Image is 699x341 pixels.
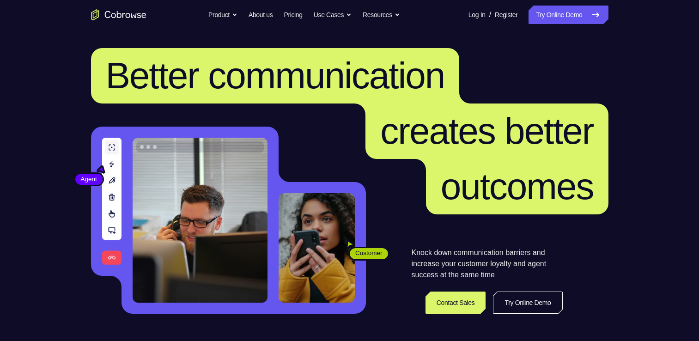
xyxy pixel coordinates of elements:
a: Pricing [284,6,302,24]
a: Contact Sales [425,292,486,314]
a: Go to the home page [91,9,146,20]
p: Knock down communication barriers and increase your customer loyalty and agent success at the sam... [412,247,563,280]
button: Use Cases [314,6,352,24]
span: Better communication [106,55,445,96]
span: creates better [380,110,593,152]
span: outcomes [441,166,594,207]
img: A customer support agent talking on the phone [133,138,267,303]
button: Product [208,6,237,24]
a: Register [495,6,517,24]
a: Log In [468,6,486,24]
span: / [489,9,491,20]
img: A customer holding their phone [279,193,355,303]
a: About us [249,6,273,24]
button: Resources [363,6,400,24]
a: Try Online Demo [529,6,608,24]
a: Try Online Demo [493,292,562,314]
